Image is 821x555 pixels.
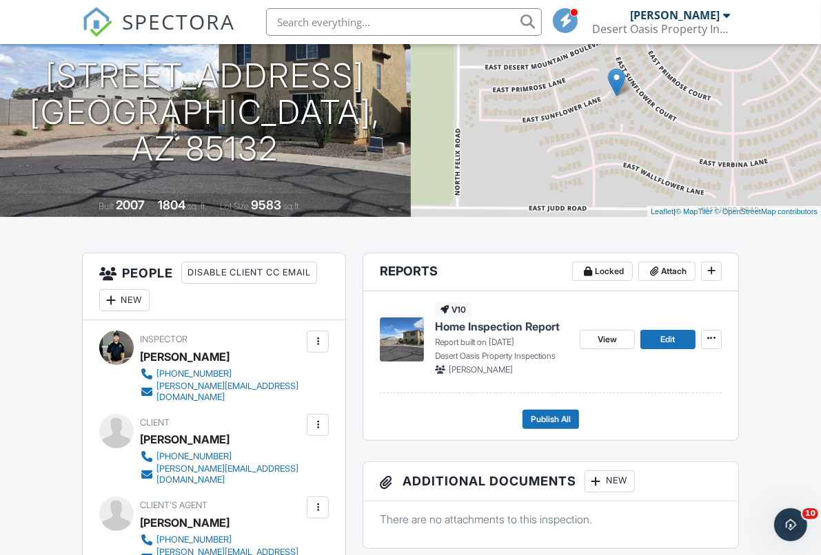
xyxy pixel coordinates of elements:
div: [PERSON_NAME] [140,429,230,450]
a: [PERSON_NAME][EMAIL_ADDRESS][DOMAIN_NAME] [140,463,303,485]
span: Built [99,201,114,211]
input: Search everything... [266,8,542,36]
div: 2007 [116,198,145,212]
span: Inspector [140,334,187,344]
div: [PERSON_NAME][EMAIL_ADDRESS][DOMAIN_NAME] [156,463,303,485]
div: 1804 [158,198,185,212]
div: [PHONE_NUMBER] [156,368,232,379]
span: sq. ft. [187,201,207,211]
div: Desert Oasis Property Inspections [592,22,730,36]
div: [PHONE_NUMBER] [156,534,232,545]
a: Leaflet [651,207,673,216]
iframe: Intercom live chat [774,508,807,541]
div: New [585,470,635,492]
a: © MapTiler [676,207,713,216]
a: © OpenStreetMap contributors [715,207,818,216]
span: 10 [802,508,818,519]
a: [PHONE_NUMBER] [140,367,303,381]
span: sq.ft. [283,201,301,211]
div: [PHONE_NUMBER] [156,451,232,462]
div: New [99,289,150,311]
div: 9583 [251,198,281,212]
h3: Additional Documents [363,462,738,501]
a: [PHONE_NUMBER] [140,450,303,463]
div: | [647,206,821,218]
a: SPECTORA [82,19,235,48]
span: SPECTORA [122,7,235,36]
a: [PERSON_NAME][EMAIL_ADDRESS][DOMAIN_NAME] [140,381,303,403]
div: [PERSON_NAME][EMAIL_ADDRESS][DOMAIN_NAME] [156,381,303,403]
h1: [STREET_ADDRESS] [GEOGRAPHIC_DATA], AZ 85132 [22,58,389,167]
span: Client [140,417,170,428]
span: Lot Size [220,201,249,211]
a: [PHONE_NUMBER] [140,533,303,547]
h3: People [83,253,345,320]
div: [PERSON_NAME] [140,346,230,367]
p: There are no attachments to this inspection. [380,512,722,527]
div: [PERSON_NAME] [630,8,720,22]
img: The Best Home Inspection Software - Spectora [82,7,112,37]
span: Client's Agent [140,500,207,510]
div: [PERSON_NAME] [140,512,230,533]
div: Disable Client CC Email [181,262,317,284]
